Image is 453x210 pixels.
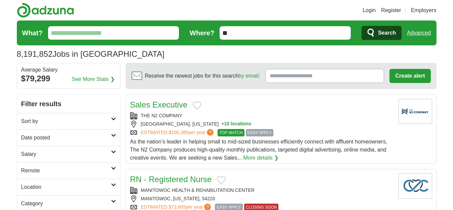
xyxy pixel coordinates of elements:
[130,121,393,128] div: [GEOGRAPHIC_DATA], [US_STATE]
[21,200,111,208] h2: Category
[130,195,393,202] div: MANITOWOC, [US_STATE], 54220
[130,175,212,184] a: RN - Registered Nurse
[17,48,53,60] span: 8,191,852
[21,73,116,85] div: $79,299
[130,139,387,161] span: As the nation’s leader in helping small to mid-sized businesses efficiently connect with affluent...
[378,26,396,40] span: Search
[238,73,259,79] a: by email
[21,134,111,142] h2: Date posted
[17,146,120,162] a: Salary
[21,183,111,191] h2: Location
[17,49,164,58] h1: Jobs in [GEOGRAPHIC_DATA]
[17,3,74,18] img: Adzuna logo
[17,95,120,113] h2: Filter results
[141,129,215,136] a: ESTIMATED:$100,385per year?
[218,129,244,136] span: TOP MATCH
[168,130,188,135] span: $100,385
[411,6,437,14] a: Employers
[17,179,120,195] a: Location
[17,129,120,146] a: Date posted
[221,121,251,128] button: +10 locations
[407,26,431,40] a: Advanced
[221,121,224,128] span: +
[217,176,226,184] button: Add to favorite jobs
[246,129,273,136] span: EASY APPLY
[399,173,432,199] img: Company logo
[21,150,111,158] h2: Salary
[72,75,115,83] a: See More Stats ❯
[130,112,393,119] div: THE N2 COMPANY
[207,129,214,136] span: ?
[389,69,430,83] button: Create alert
[130,187,393,194] div: MANITOWOC HEALTH & REHABILITATION CENTER
[145,72,260,80] span: Receive the newest jobs for this search :
[17,113,120,129] a: Sort by
[22,28,43,38] label: What?
[362,26,402,40] button: Search
[399,99,432,124] img: Company logo
[21,117,111,125] h2: Sort by
[17,162,120,179] a: Remote
[243,154,278,162] a: More details ❯
[363,6,376,14] a: Login
[193,101,201,110] button: Add to favorite jobs
[21,167,111,175] h2: Remote
[21,67,116,73] div: Average Salary
[130,100,188,109] a: Sales Executive
[168,204,186,210] span: $73,605
[190,28,214,38] label: Where?
[381,6,401,14] a: Register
